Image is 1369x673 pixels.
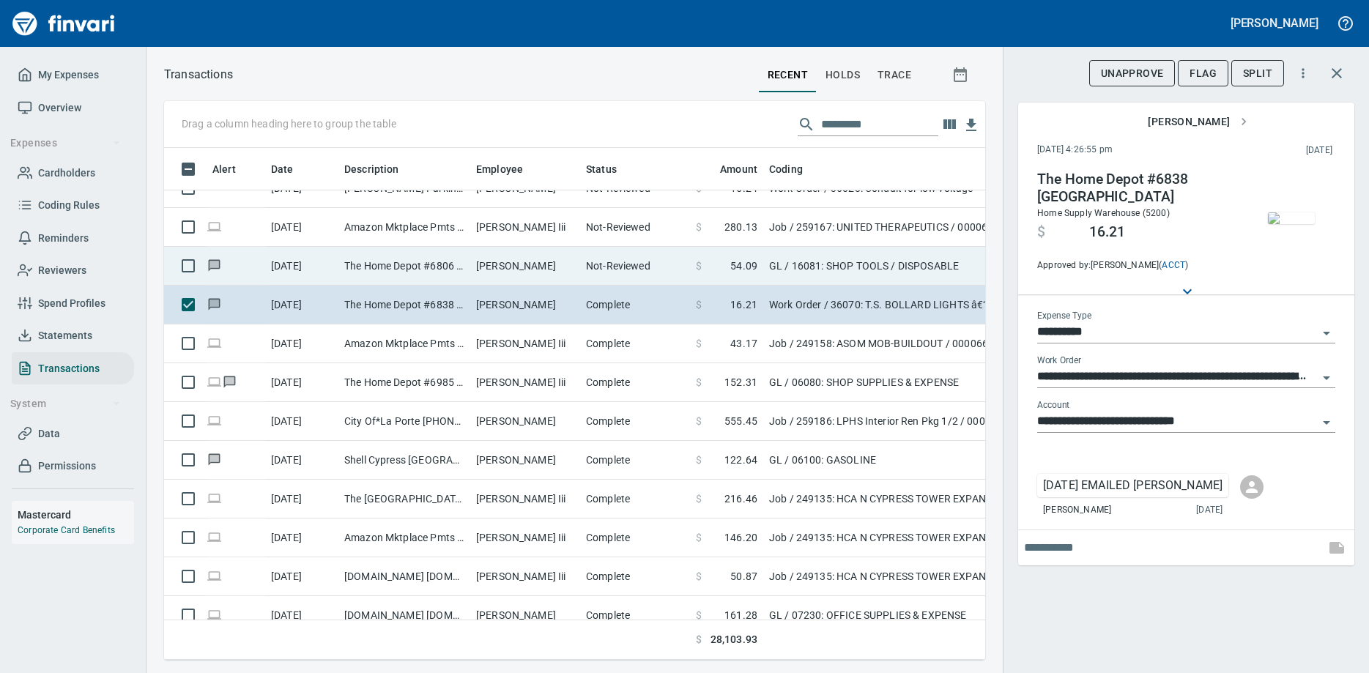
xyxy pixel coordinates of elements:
[763,286,1129,324] td: Work Order / 36070: T.S. BOLLARD LIGHTS â€“ CONTACT CLAY UPON ARRIVAL SO HE CAN SHOW YOU THE LOCA...
[265,324,338,363] td: [DATE]
[338,247,470,286] td: The Home Depot #6806 [GEOGRAPHIC_DATA]
[470,247,580,286] td: [PERSON_NAME]
[38,425,60,443] span: Data
[470,286,580,324] td: [PERSON_NAME]
[580,557,690,596] td: Complete
[1043,503,1111,518] span: [PERSON_NAME]
[938,114,960,135] button: Choose columns to display
[10,395,121,413] span: System
[1268,212,1315,224] img: receipts%2Fpieperhouston%2F2025-09-03%2FThDdM37OFKa04Jjfi45YHrCtv0o1__TcsUs67c7CdUp8IQ6PAA_thumb.jpg
[696,414,702,428] span: $
[4,130,127,157] button: Expenses
[338,208,470,247] td: Amazon Mktplace Pmts [DOMAIN_NAME][URL] WA
[720,160,757,178] span: Amount
[1037,223,1045,241] span: $
[763,441,1129,480] td: GL / 06100: GASOLINE
[38,66,99,84] span: My Expenses
[1037,143,1209,157] span: [DATE] 4:26:55 pm
[4,390,127,417] button: System
[470,480,580,518] td: [PERSON_NAME] Iii
[338,596,470,635] td: [DOMAIN_NAME] [DOMAIN_NAME][URL] WA
[580,324,690,363] td: Complete
[12,222,134,255] a: Reminders
[338,518,470,557] td: Amazon Mktplace Pmts [DOMAIN_NAME][URL] WA
[826,66,860,84] span: holds
[470,518,580,557] td: [PERSON_NAME] Iii
[696,297,702,312] span: $
[18,525,115,535] a: Corporate Card Benefits
[38,261,86,280] span: Reviewers
[724,530,757,545] span: 146.20
[696,491,702,506] span: $
[207,494,222,503] span: Online transaction
[1037,474,1228,497] div: Click for options
[763,208,1129,247] td: Job / 259167: UNITED THERAPEUTICS / 0000662: SMALL TOOLS & CONSUMABLES / O: OTHER MISC. / 05570: ...
[1037,357,1081,365] label: Work Order
[470,441,580,480] td: [PERSON_NAME]
[476,160,523,178] span: Employee
[12,254,134,287] a: Reviewers
[1162,260,1185,270] a: ACCT
[730,259,757,273] span: 54.09
[38,327,92,345] span: Statements
[696,453,702,467] span: $
[711,632,757,647] span: 28,103.93
[580,208,690,247] td: Not-Reviewed
[470,596,580,635] td: [PERSON_NAME]
[763,247,1129,286] td: GL / 16081: SHOP TOOLS / DISPOSABLE
[878,66,911,84] span: trace
[265,286,338,324] td: [DATE]
[1089,223,1125,241] span: 16.21
[207,532,222,542] span: Online transaction
[1101,64,1164,83] span: UnApprove
[476,160,542,178] span: Employee
[1287,57,1319,89] button: More
[1037,401,1069,410] label: Account
[38,457,96,475] span: Permissions
[38,99,81,117] span: Overview
[724,491,757,506] span: 216.46
[12,417,134,450] a: Data
[1243,64,1272,83] span: Split
[696,569,702,584] span: $
[344,160,418,178] span: Description
[1037,259,1236,273] span: Approved by: [PERSON_NAME] ( )
[38,164,95,182] span: Cardholders
[696,336,702,351] span: $
[271,160,294,178] span: Date
[696,220,702,234] span: $
[1231,15,1318,31] h5: [PERSON_NAME]
[580,518,690,557] td: Complete
[12,92,134,124] a: Overview
[18,507,134,523] h6: Mastercard
[1209,144,1332,158] span: [DATE]
[696,530,702,545] span: $
[763,557,1129,596] td: Job / 249135: HCA N CYPRESS TOWER EXPAN / 0000661: JOB SITE OFFICE EQUIPMENT / O: OTHER MISC. / 0...
[470,363,580,402] td: [PERSON_NAME] Iii
[763,518,1129,557] td: Job / 249135: HCA N CYPRESS TOWER EXPAN / 0000661: JOB SITE OFFICE EQUIPMENT / O: OTHER MISC. / 0...
[207,338,222,348] span: Online transaction
[207,300,222,309] span: Has messages
[1178,60,1228,87] button: Flag
[222,377,237,387] span: Has messages
[763,596,1129,635] td: GL / 07230: OFFICE SUPPLIES & EXPENSE
[265,363,338,402] td: [DATE]
[265,208,338,247] td: [DATE]
[265,441,338,480] td: [DATE]
[12,59,134,92] a: My Expenses
[212,160,236,178] span: Alert
[207,610,222,620] span: Online transaction
[1089,60,1176,87] button: UnApprove
[207,222,222,231] span: Online transaction
[1227,12,1322,34] button: [PERSON_NAME]
[1037,208,1170,218] span: Home Supply Warehouse (5200)
[164,66,233,83] p: Transactions
[9,6,119,41] a: Finvari
[38,229,89,248] span: Reminders
[207,416,222,425] span: Online transaction
[1231,60,1284,87] button: Split
[730,297,757,312] span: 16.21
[696,259,702,273] span: $
[338,480,470,518] td: The [GEOGRAPHIC_DATA]
[696,375,702,390] span: $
